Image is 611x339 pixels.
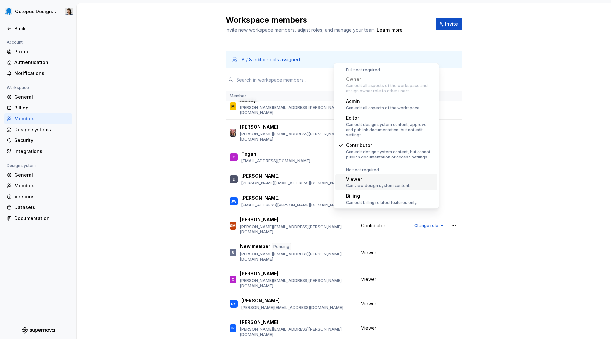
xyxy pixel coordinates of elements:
[4,23,72,34] a: Back
[232,154,235,160] div: T
[346,149,435,160] div: Can edit design system content, but cannot publish documentation or access settings.
[242,56,300,63] div: 8 / 8 editor seats assigned
[4,113,72,124] a: Members
[240,132,353,142] p: [PERSON_NAME][EMAIL_ADDRESS][PERSON_NAME][DOMAIN_NAME]
[14,126,70,133] div: Design systems
[346,200,417,205] div: Can edit billing related features only.
[346,76,435,83] div: Owner
[241,203,343,208] p: [EMAIL_ADDRESS][PERSON_NAME][DOMAIN_NAME]
[234,74,462,85] input: Search in workspace members...
[4,84,32,92] div: Workspace
[4,191,72,202] a: Versions
[14,48,70,55] div: Profile
[232,276,234,283] div: C
[226,91,357,102] th: Member
[240,243,270,250] p: New member
[240,216,278,223] p: [PERSON_NAME]
[4,46,72,57] a: Profile
[272,243,291,250] div: Pending
[445,21,458,27] span: Invite
[65,8,73,15] img: Karolina Szczur
[226,15,428,25] h2: Workspace members
[335,167,437,173] div: No seat required
[361,276,376,283] span: Viewer
[240,124,278,130] p: [PERSON_NAME]
[4,92,72,102] a: General
[230,222,236,229] div: SM
[226,27,376,33] span: Invite new workspace members, adjust roles, and manage your team.
[4,38,25,46] div: Account
[240,270,278,277] p: [PERSON_NAME]
[361,222,385,229] span: Contributor
[346,193,417,199] div: Billing
[240,327,353,337] p: [PERSON_NAME][EMAIL_ADDRESS][PERSON_NAME][DOMAIN_NAME]
[4,103,72,113] a: Billing
[346,176,410,182] div: Viewer
[4,213,72,224] a: Documentation
[14,215,70,222] div: Documentation
[240,319,278,326] p: [PERSON_NAME]
[346,105,420,110] div: Can edit all aspects of the workspace.
[361,249,376,256] span: Viewer
[14,105,70,111] div: Billing
[14,70,70,77] div: Notifications
[241,297,280,304] p: [PERSON_NAME]
[14,193,70,200] div: Versions
[231,198,236,205] div: JW
[4,146,72,157] a: Integrations
[14,59,70,66] div: Authentication
[240,224,353,235] p: [PERSON_NAME][EMAIL_ADDRESS][PERSON_NAME][DOMAIN_NAME]
[230,129,236,137] img: Rachel Bell
[240,105,353,115] p: [PERSON_NAME][EMAIL_ADDRESS][PERSON_NAME][DOMAIN_NAME]
[335,67,437,73] div: Full seat required
[231,103,235,109] div: M
[14,204,70,211] div: Datasets
[414,223,438,228] span: Change role
[241,151,256,157] p: Tegan
[334,63,439,208] div: Suggestions
[436,18,462,30] button: Invite
[346,98,420,105] div: Admin
[4,162,38,170] div: Design system
[241,305,343,310] p: [PERSON_NAME][EMAIL_ADDRESS][DOMAIN_NAME]
[231,301,236,307] div: DY
[4,181,72,191] a: Members
[5,8,12,15] img: fcf53608-4560-46b3-9ec6-dbe177120620.png
[361,301,376,307] span: Viewer
[241,173,280,179] p: [PERSON_NAME]
[231,325,235,331] div: IR
[4,57,72,68] a: Authentication
[4,202,72,213] a: Datasets
[240,252,353,262] p: [PERSON_NAME][EMAIL_ADDRESS][PERSON_NAME][DOMAIN_NAME]
[377,27,403,33] a: Learn more
[232,249,234,256] div: B
[411,221,446,230] button: Change role
[15,8,57,15] div: Octopus Design System
[14,172,70,178] div: General
[14,148,70,155] div: Integrations
[376,28,404,33] span: .
[346,183,410,188] div: Can view design system content.
[14,137,70,144] div: Security
[22,327,55,334] svg: Supernova Logo
[4,135,72,146] a: Security
[346,122,435,138] div: Can edit design system content, approve and publish documentation, but not edit settings.
[241,158,310,164] p: [EMAIL_ADDRESS][DOMAIN_NAME]
[1,4,75,19] button: Octopus Design SystemKarolina Szczur
[241,195,280,201] p: [PERSON_NAME]
[14,25,70,32] div: Back
[361,325,376,331] span: Viewer
[241,181,343,186] p: [PERSON_NAME][EMAIL_ADDRESS][DOMAIN_NAME]
[4,68,72,79] a: Notifications
[4,170,72,180] a: General
[14,182,70,189] div: Members
[4,124,72,135] a: Design systems
[240,278,353,289] p: [PERSON_NAME][EMAIL_ADDRESS][PERSON_NAME][DOMAIN_NAME]
[14,115,70,122] div: Members
[346,115,435,121] div: Editor
[233,176,235,182] div: E
[346,142,435,149] div: Contributor
[14,94,70,100] div: General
